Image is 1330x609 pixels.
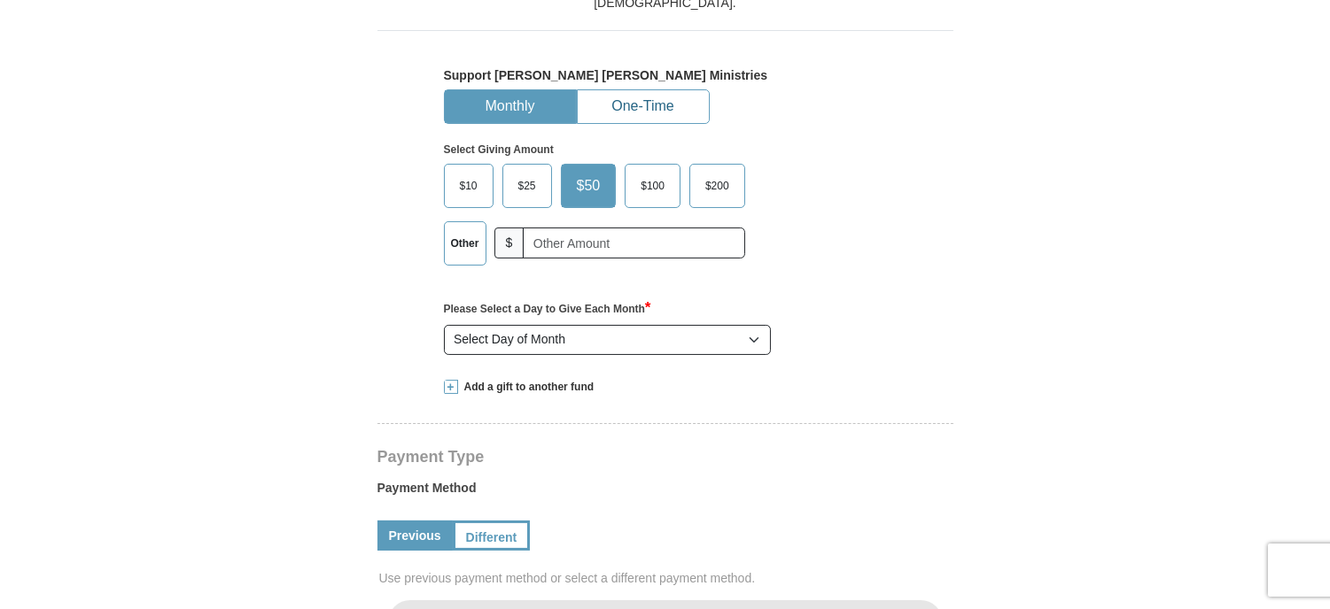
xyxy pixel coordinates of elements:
[379,569,955,587] span: Use previous payment method or select a different payment method.
[568,173,610,199] span: $50
[444,68,887,83] h5: Support [PERSON_NAME] [PERSON_NAME] Ministries
[453,520,531,551] a: Different
[451,173,486,199] span: $10
[377,520,453,551] a: Previous
[445,90,576,123] button: Monthly
[578,90,709,123] button: One-Time
[377,450,953,464] h4: Payment Type
[444,303,651,315] strong: Please Select a Day to Give Each Month
[458,380,595,395] span: Add a gift to another fund
[523,227,744,258] input: Other Amount
[696,173,738,199] span: $200
[377,479,953,505] label: Payment Method
[632,173,673,199] span: $100
[494,227,525,258] span: $
[444,143,554,156] strong: Select Giving Amount
[445,222,486,265] label: Other
[509,173,545,199] span: $25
